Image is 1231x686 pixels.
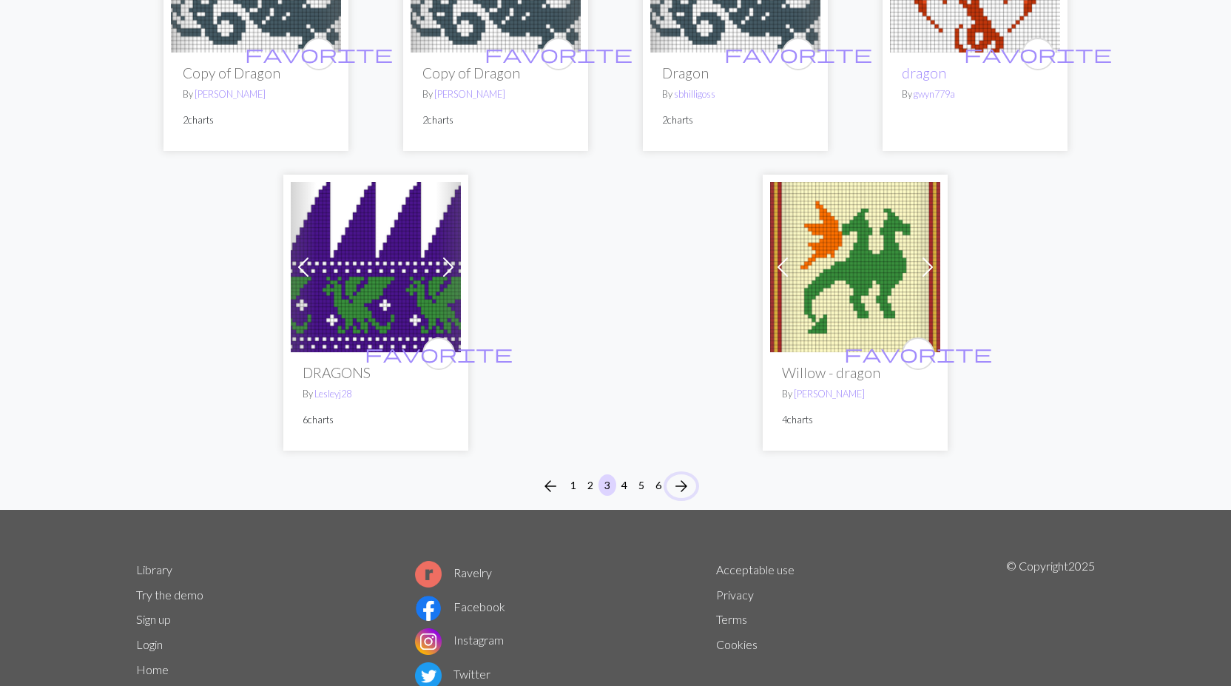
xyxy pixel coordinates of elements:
[303,387,449,401] p: By
[422,87,569,101] p: By
[136,662,169,676] a: Home
[415,667,490,681] a: Twitter
[724,39,872,69] i: favourite
[716,612,747,626] a: Terms
[183,113,329,127] p: 2 charts
[716,637,758,651] a: Cookies
[291,258,461,272] a: DRAGONS FOR RUTH
[422,337,455,370] button: favourite
[536,474,565,498] button: Previous
[415,565,492,579] a: Ravelry
[195,88,266,100] a: [PERSON_NAME]
[844,339,992,369] i: favourite
[245,39,393,69] i: favourite
[902,64,946,81] a: dragon
[564,474,582,496] button: 1
[581,474,599,496] button: 2
[650,474,667,496] button: 6
[782,387,928,401] p: By
[365,342,513,365] span: favorite
[415,599,505,613] a: Facebook
[422,113,569,127] p: 2 charts
[667,474,696,498] button: Next
[291,182,461,352] img: DRAGONS FOR RUTH
[136,637,163,651] a: Login
[844,342,992,365] span: favorite
[415,595,442,622] img: Facebook logo
[415,628,442,655] img: Instagram logo
[136,612,171,626] a: Sign up
[672,476,690,497] span: arrow_forward
[794,388,865,400] a: [PERSON_NAME]
[365,339,513,369] i: favourite
[964,39,1112,69] i: favourite
[183,87,329,101] p: By
[964,42,1112,65] span: favorite
[902,337,934,370] button: favourite
[615,474,633,496] button: 4
[902,87,1048,101] p: By
[724,42,872,65] span: favorite
[542,477,559,495] i: Previous
[536,474,696,498] nav: Page navigation
[674,88,715,100] a: sbhilligoss
[245,42,393,65] span: favorite
[183,64,329,81] h2: Copy of Dragon
[415,633,504,647] a: Instagram
[422,64,569,81] h2: Copy of Dragon
[303,413,449,427] p: 6 charts
[314,388,351,400] a: Lesleyj28
[662,87,809,101] p: By
[542,38,575,70] button: favourite
[434,88,505,100] a: [PERSON_NAME]
[914,88,955,100] a: gwyn779a
[485,39,633,69] i: favourite
[633,474,650,496] button: 5
[716,562,795,576] a: Acceptable use
[303,364,449,381] h2: DRAGONS
[598,474,616,496] button: 3
[415,561,442,588] img: Ravelry logo
[136,588,203,602] a: Try the demo
[1022,38,1054,70] button: favourite
[303,38,335,70] button: favourite
[136,562,172,576] a: Library
[782,364,928,381] h2: Willow - dragon
[770,182,940,352] img: Willow - pig
[662,113,809,127] p: 2 charts
[542,476,559,497] span: arrow_back
[716,588,754,602] a: Privacy
[770,258,940,272] a: Willow - pig
[782,38,815,70] button: favourite
[782,413,928,427] p: 4 charts
[662,64,809,81] h2: Dragon
[672,477,690,495] i: Next
[485,42,633,65] span: favorite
